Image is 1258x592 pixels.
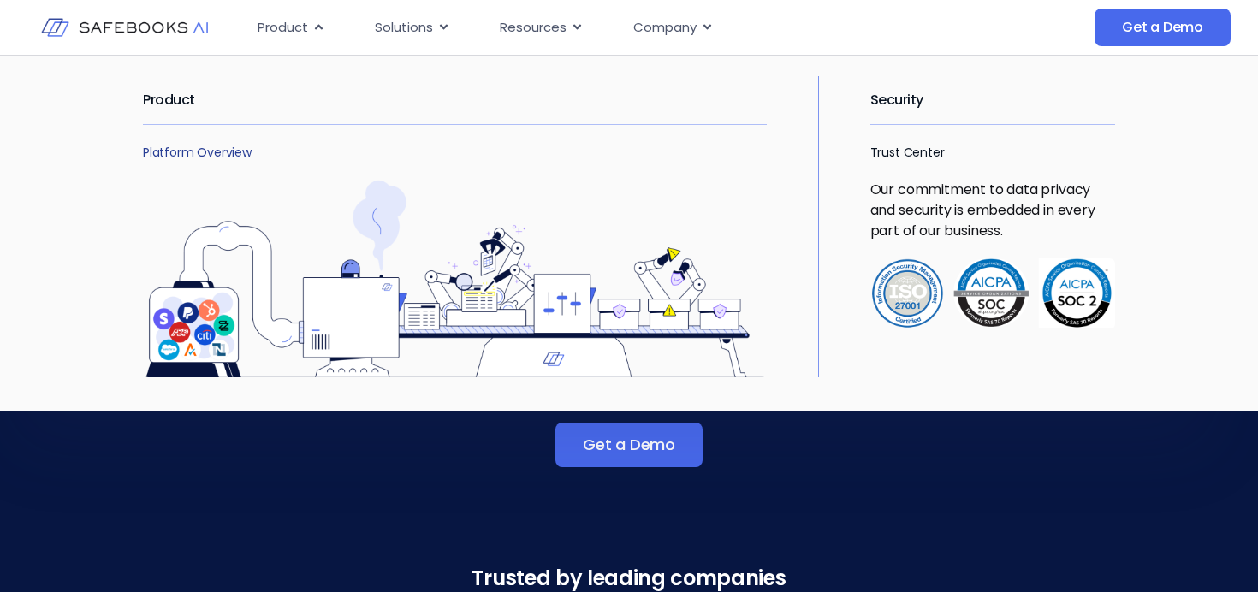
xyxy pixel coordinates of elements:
span: Resources [500,18,567,38]
span: Solutions [375,18,433,38]
nav: Menu [244,11,958,44]
a: Get a Demo [1095,9,1231,46]
div: Menu Toggle [244,11,958,44]
p: Our commitment to data privacy and security is embedded in every part of our business. [870,180,1115,241]
a: Trust Center [870,144,945,161]
span: Get a Demo [1122,19,1203,36]
span: Product [258,18,308,38]
h2: Security [870,76,1115,124]
span: Company [633,18,697,38]
h2: Product [143,76,767,124]
a: Get a Demo [555,423,703,467]
a: Platform Overview [143,144,252,161]
span: Get a Demo [583,436,675,453]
